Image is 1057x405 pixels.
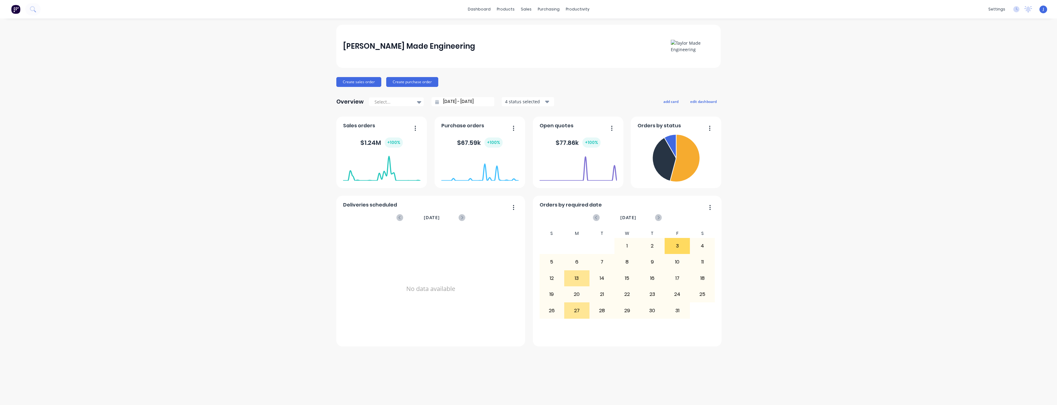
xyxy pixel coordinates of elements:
[502,97,554,106] button: 4 status selected
[640,229,665,238] div: T
[565,303,589,318] div: 27
[11,5,20,14] img: Factory
[985,5,1008,14] div: settings
[484,137,503,148] div: + 100 %
[665,271,690,286] div: 17
[336,77,381,87] button: Create sales order
[343,229,519,349] div: No data available
[582,137,601,148] div: + 100 %
[465,5,494,14] a: dashboard
[665,303,690,318] div: 31
[690,271,715,286] div: 18
[590,271,614,286] div: 14
[615,254,639,270] div: 8
[671,40,714,53] img: Taylor Made Engineering
[690,287,715,302] div: 25
[690,254,715,270] div: 11
[424,214,440,221] span: [DATE]
[614,229,640,238] div: W
[659,97,682,105] button: add card
[615,238,639,254] div: 1
[565,287,589,302] div: 20
[360,137,403,148] div: $ 1.24M
[343,201,397,209] span: Deliveries scheduled
[556,137,601,148] div: $ 77.86k
[565,254,589,270] div: 6
[505,98,544,105] div: 4 status selected
[620,214,636,221] span: [DATE]
[563,5,593,14] div: productivity
[615,303,639,318] div: 29
[665,238,690,254] div: 3
[665,229,690,238] div: F
[441,122,484,129] span: Purchase orders
[665,287,690,302] div: 24
[640,254,665,270] div: 9
[540,303,564,318] div: 26
[539,229,565,238] div: S
[638,122,681,129] span: Orders by status
[343,122,375,129] span: Sales orders
[665,254,690,270] div: 10
[590,303,614,318] div: 28
[518,5,535,14] div: sales
[457,137,503,148] div: $ 67.59k
[615,287,639,302] div: 22
[1043,6,1044,12] span: J
[686,97,721,105] button: edit dashboard
[336,96,364,108] div: Overview
[565,271,589,286] div: 13
[615,271,639,286] div: 15
[589,229,615,238] div: T
[343,40,475,52] div: [PERSON_NAME] Made Engineering
[540,287,564,302] div: 19
[540,254,564,270] div: 5
[540,122,573,129] span: Open quotes
[640,238,665,254] div: 2
[690,238,715,254] div: 4
[535,5,563,14] div: purchasing
[640,287,665,302] div: 23
[386,77,438,87] button: Create purchase order
[494,5,518,14] div: products
[564,229,589,238] div: M
[640,271,665,286] div: 16
[590,254,614,270] div: 7
[690,229,715,238] div: S
[540,271,564,286] div: 12
[640,303,665,318] div: 30
[385,137,403,148] div: + 100 %
[590,287,614,302] div: 21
